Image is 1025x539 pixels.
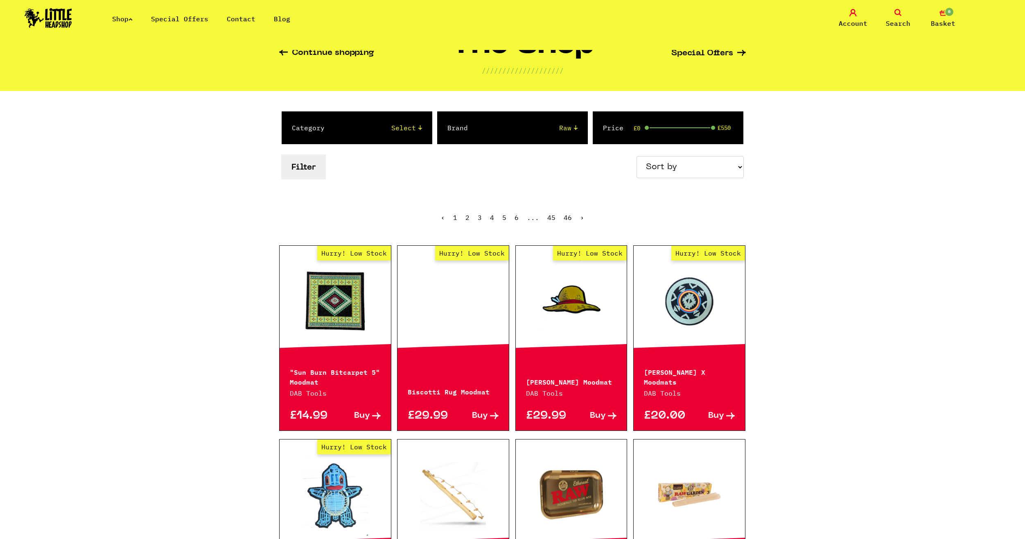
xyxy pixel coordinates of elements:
a: Hurry! Low Stock [280,454,391,536]
a: Shop [112,15,133,23]
a: 0 Basket [923,9,964,28]
span: Basket [931,18,955,28]
p: DAB Tools [644,388,735,398]
a: Hurry! Low Stock [634,260,745,342]
span: £0 [634,125,640,131]
a: Hurry! Low Stock [516,260,627,342]
p: DAB Tools [290,388,381,398]
a: Search [878,9,919,28]
a: Hurry! Low Stock [397,260,509,342]
a: Buy [453,412,499,420]
span: 0 [944,7,954,17]
button: Filter [281,154,326,179]
a: Blog [274,15,290,23]
label: Brand [447,123,468,133]
span: Buy [472,412,488,420]
label: Price [603,123,623,133]
span: ... [527,213,539,222]
span: Hurry! Low Stock [553,246,627,260]
a: 4 [490,213,494,222]
a: 45 [547,213,555,222]
a: Hurry! Low Stock [280,260,391,342]
a: « Previous [441,213,445,222]
span: 2 [465,213,470,222]
span: Buy [590,412,606,420]
span: Hurry! Low Stock [317,439,391,454]
a: Continue shopping [279,49,374,58]
a: Next » [580,213,584,222]
span: Buy [354,412,370,420]
a: Buy [335,412,381,420]
a: 1 [453,213,457,222]
label: Category [292,123,325,133]
span: Hurry! Low Stock [435,246,509,260]
a: 5 [502,213,506,222]
span: £550 [718,125,731,131]
p: DAB Tools [526,388,617,398]
a: Special Offers [151,15,208,23]
span: Hurry! Low Stock [671,246,745,260]
p: £29.99 [526,412,571,420]
p: [PERSON_NAME] X Moodmats [644,367,735,386]
p: £14.99 [290,412,335,420]
a: Special Offers [671,49,746,58]
a: 3 [478,213,482,222]
span: Hurry! Low Stock [317,246,391,260]
p: Biscotti Rug Moodmat [408,386,499,396]
a: Contact [227,15,255,23]
img: Little Head Shop Logo [25,8,72,28]
a: Buy [689,412,735,420]
p: £20.00 [644,412,689,420]
span: Account [839,18,867,28]
span: Buy [708,412,724,420]
p: //////////////////// [482,66,564,75]
span: Search [886,18,910,28]
p: [PERSON_NAME] Moodmat [526,376,617,386]
a: 6 [515,213,519,222]
a: 46 [564,213,572,222]
p: £29.99 [408,412,453,420]
p: "Sun Burn Bitcarpet 5" Moodmat [290,367,381,386]
a: Buy [571,412,617,420]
